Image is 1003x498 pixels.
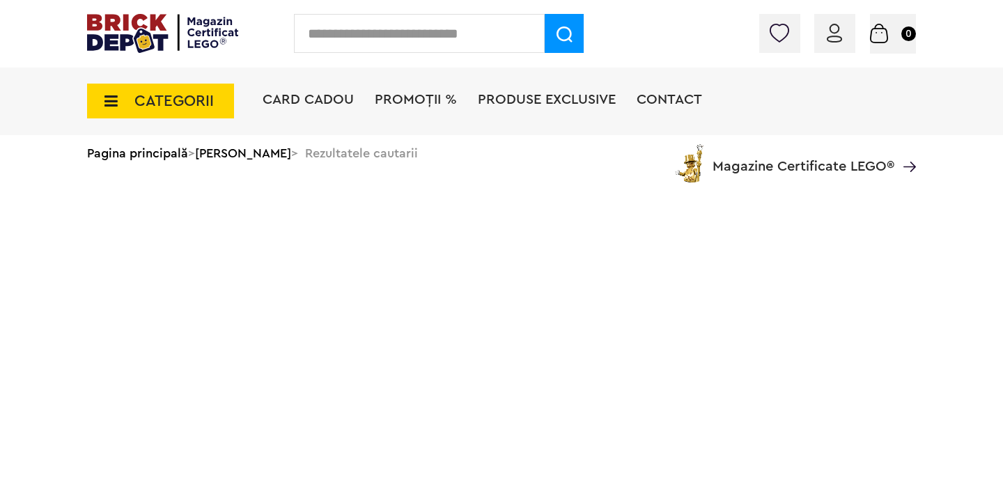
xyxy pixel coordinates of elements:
[134,93,214,109] span: CATEGORII
[901,26,916,41] small: 0
[478,93,616,107] a: Produse exclusive
[713,141,894,173] span: Magazine Certificate LEGO®
[637,93,702,107] a: Contact
[894,141,916,155] a: Magazine Certificate LEGO®
[375,93,457,107] a: PROMOȚII %
[263,93,354,107] a: Card Cadou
